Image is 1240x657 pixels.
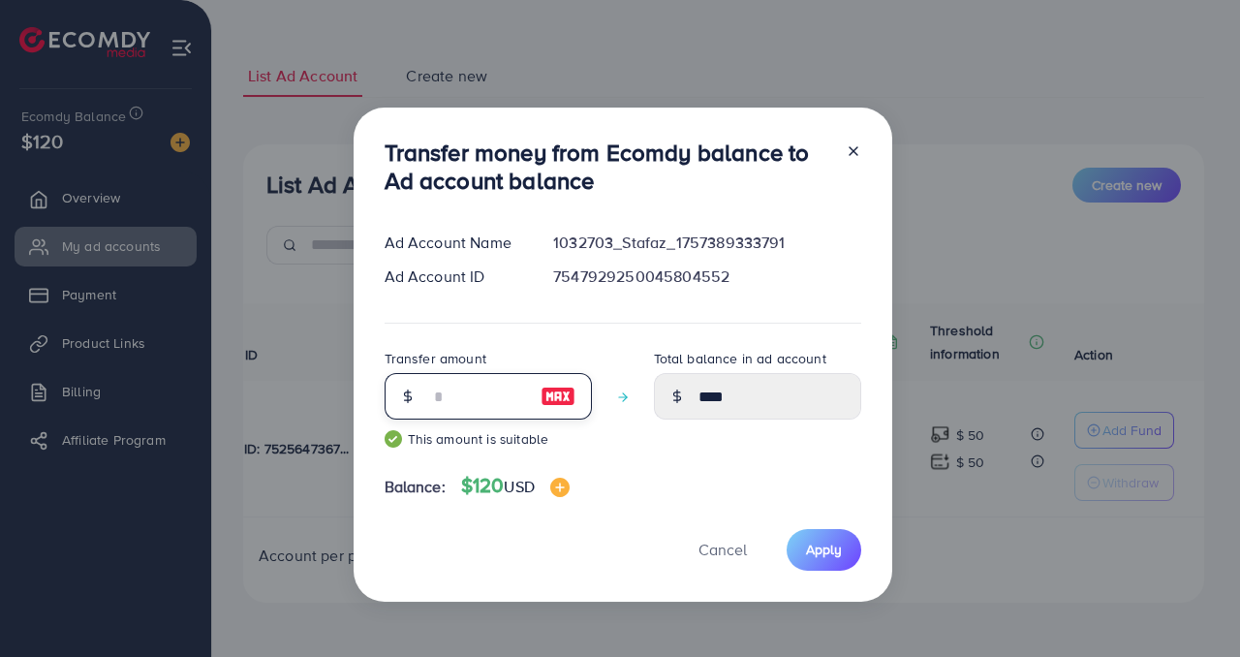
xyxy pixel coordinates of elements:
[538,266,876,288] div: 7547929250045804552
[550,478,570,497] img: image
[806,540,842,559] span: Apply
[385,476,446,498] span: Balance:
[698,539,747,560] span: Cancel
[654,349,826,368] label: Total balance in ad account
[461,474,570,498] h4: $120
[787,529,861,571] button: Apply
[385,430,402,448] img: guide
[385,349,486,368] label: Transfer amount
[385,429,592,449] small: This amount is suitable
[1158,570,1225,642] iframe: Chat
[538,232,876,254] div: 1032703_Stafaz_1757389333791
[369,266,539,288] div: Ad Account ID
[541,385,575,408] img: image
[504,476,534,497] span: USD
[385,139,830,195] h3: Transfer money from Ecomdy balance to Ad account balance
[674,529,771,571] button: Cancel
[369,232,539,254] div: Ad Account Name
